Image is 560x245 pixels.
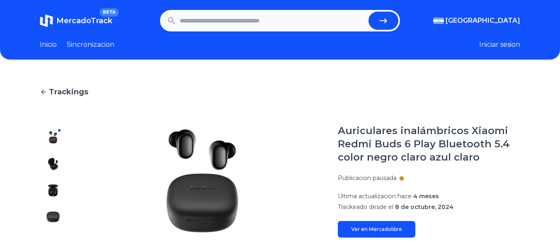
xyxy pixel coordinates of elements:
a: Sincronizacion [67,40,114,50]
span: 8 de octubre, 2024 [395,203,453,211]
a: Trackings [40,86,520,98]
span: MercadoTrack [56,16,112,25]
a: MercadoTrackBETA [40,14,112,27]
img: Auriculares inalámbricos Xiaomi Redmi Buds 6 Play Bluetooth 5.4 color negro claro azul claro [46,157,60,171]
a: Ver en Mercadolibre [338,221,415,238]
img: Auriculares inalámbricos Xiaomi Redmi Buds 6 Play Bluetooth 5.4 color negro claro azul claro [46,131,60,144]
button: Iniciar sesion [479,40,520,50]
p: Publicacion pausada [338,174,397,182]
span: [GEOGRAPHIC_DATA] [446,16,520,26]
img: Auriculares inalámbricos Xiaomi Redmi Buds 6 Play Bluetooth 5.4 color negro claro azul claro [46,210,60,223]
img: MercadoTrack [40,14,53,27]
span: BETA [99,8,119,17]
h1: Auriculares inalámbricos Xiaomi Redmi Buds 6 Play Bluetooth 5.4 color negro claro azul claro [338,124,520,164]
span: Trackings [49,86,88,98]
span: 4 meses [413,192,439,200]
button: [GEOGRAPHIC_DATA] [433,16,520,26]
img: Auriculares inalámbricos Xiaomi Redmi Buds 6 Play Bluetooth 5.4 color negro claro azul claro [46,184,60,197]
span: Ultima actualizacion hace [338,192,412,200]
img: Auriculares inalámbricos Xiaomi Redmi Buds 6 Play Bluetooth 5.4 color negro claro azul claro [83,124,321,238]
a: Inicio [40,40,57,50]
img: Argentina [433,17,444,24]
span: Trackeado desde el [338,203,393,211]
